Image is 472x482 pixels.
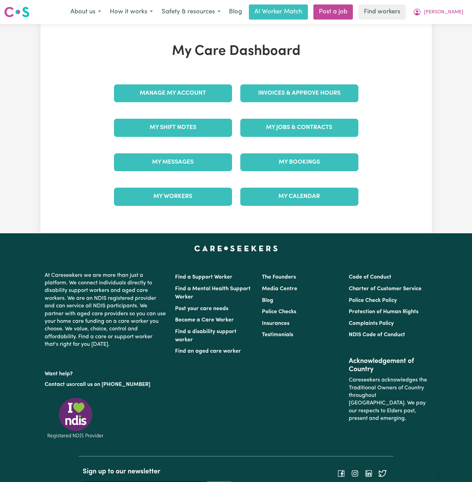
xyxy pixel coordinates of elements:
a: call us on [PHONE_NUMBER] [77,382,150,387]
p: Want help? [45,367,167,378]
a: Protection of Human Rights [349,309,418,315]
h2: Sign up to our newsletter [83,468,232,476]
a: Blog [225,4,246,20]
a: Code of Conduct [349,274,391,280]
button: How it works [105,5,157,19]
a: My Calendar [240,188,358,205]
a: Contact us [45,382,72,387]
a: Testimonials [262,332,293,338]
a: Police Check Policy [349,298,397,303]
p: At Careseekers we are more than just a platform. We connect individuals directly to disability su... [45,269,167,351]
a: My Shift Notes [114,119,232,137]
a: Careseekers logo [4,4,30,20]
a: AI Worker Match [249,4,308,20]
a: Find a Support Worker [175,274,232,280]
a: Careseekers home page [194,246,278,251]
p: Careseekers acknowledges the Traditional Owners of Country throughout [GEOGRAPHIC_DATA]. We pay o... [349,374,427,425]
a: Find an aged care worker [175,349,241,354]
a: Police Checks [262,309,296,315]
a: My Bookings [240,153,358,171]
a: Manage My Account [114,84,232,102]
a: Find workers [358,4,406,20]
a: Complaints Policy [349,321,394,326]
a: My Jobs & Contracts [240,119,358,137]
a: Charter of Customer Service [349,286,422,292]
h2: Acknowledgement of Country [349,357,427,374]
a: Post a job [313,4,353,20]
a: Follow Careseekers on Facebook [337,471,345,476]
img: Careseekers logo [4,6,30,18]
a: Invoices & Approve Hours [240,84,358,102]
a: The Founders [262,274,296,280]
img: Registered NDIS provider [45,397,106,439]
a: My Workers [114,188,232,205]
h1: My Care Dashboard [110,43,362,60]
a: Follow Careseekers on Instagram [351,471,359,476]
a: Follow Careseekers on LinkedIn [365,471,373,476]
a: My Messages [114,153,232,171]
a: Follow Careseekers on Twitter [378,471,387,476]
a: Find a Mental Health Support Worker [175,286,251,300]
a: Post your care needs [175,306,228,311]
iframe: Button to launch messaging window [445,455,467,477]
a: Become a Care Worker [175,317,234,323]
a: Blog [262,298,273,303]
p: or [45,378,167,391]
button: My Account [408,5,468,19]
button: Safety & resources [157,5,225,19]
a: NDIS Code of Conduct [349,332,405,338]
a: Find a disability support worker [175,329,237,343]
a: Insurances [262,321,289,326]
span: [PERSON_NAME] [424,9,463,16]
button: About us [66,5,105,19]
a: Media Centre [262,286,297,292]
iframe: Close message [408,438,422,452]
